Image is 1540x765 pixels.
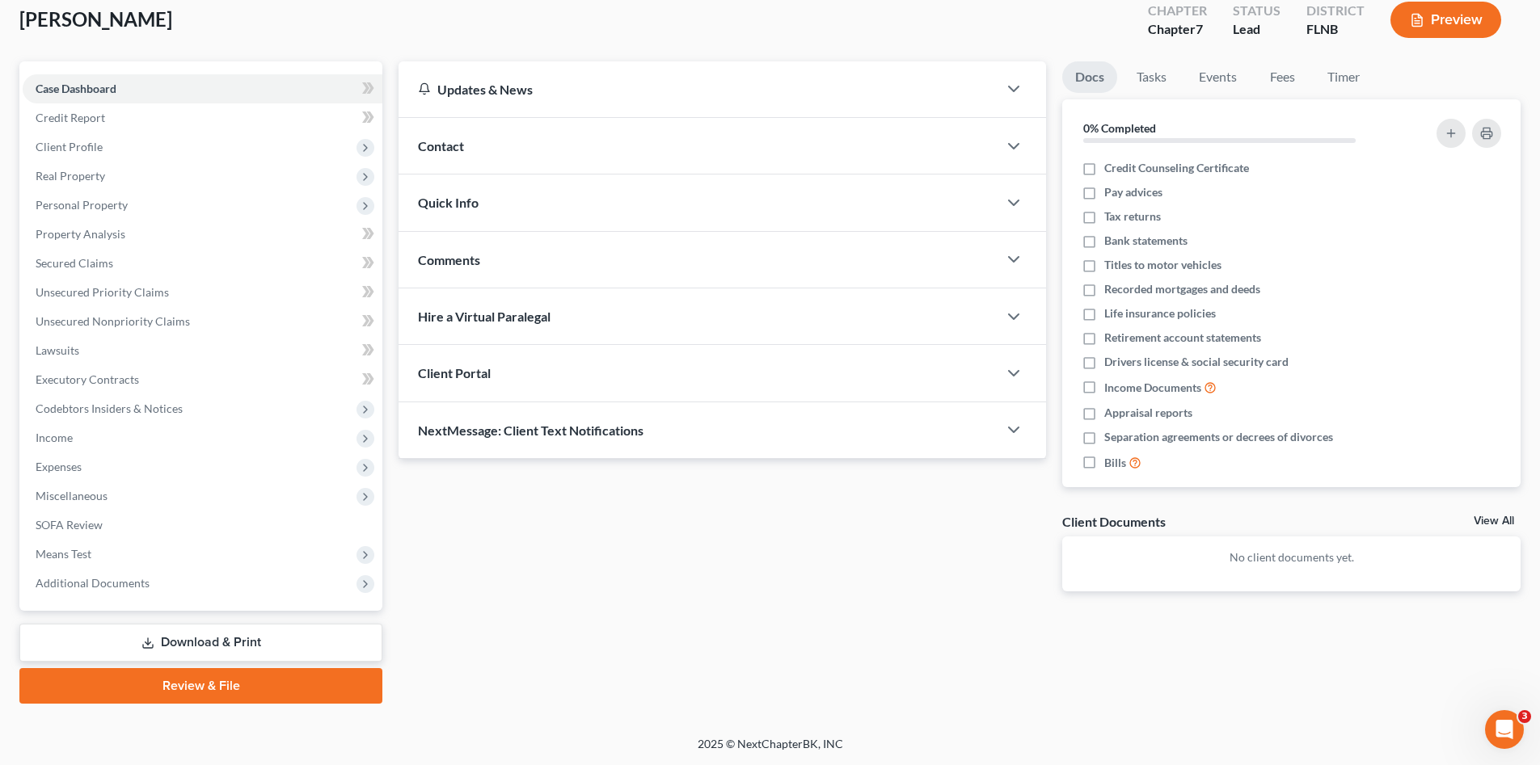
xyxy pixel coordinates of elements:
span: Drivers license & social security card [1104,354,1289,370]
span: Additional Documents [36,576,150,590]
span: 7 [1196,21,1203,36]
button: Preview [1390,2,1501,38]
span: [PERSON_NAME] [19,7,172,31]
span: Case Dashboard [36,82,116,95]
a: View All [1474,515,1514,527]
span: Hire a Virtual Paralegal [418,309,551,324]
span: Quick Info [418,195,479,210]
span: Lawsuits [36,343,79,357]
span: Income Documents [1104,380,1201,396]
a: Download & Print [19,624,382,662]
iframe: Intercom live chat [1485,710,1524,749]
span: SOFA Review [36,518,103,532]
strong: 0% Completed [1083,121,1156,135]
div: Lead [1233,20,1281,39]
a: Executory Contracts [23,365,382,394]
a: SOFA Review [23,511,382,540]
a: Fees [1256,61,1308,93]
p: No client documents yet. [1075,549,1508,565]
span: Personal Property [36,198,128,212]
span: Titles to motor vehicles [1104,257,1221,273]
span: Credit Report [36,111,105,124]
a: Timer [1314,61,1373,93]
div: Client Documents [1062,513,1166,530]
span: Secured Claims [36,256,113,270]
a: Case Dashboard [23,74,382,103]
div: 2025 © NextChapterBK, INC [310,736,1231,765]
span: Income [36,431,73,444]
div: FLNB [1306,20,1365,39]
span: Means Test [36,547,91,561]
div: District [1306,2,1365,20]
span: Client Profile [36,140,103,153]
span: Separation agreements or decrees of divorces [1104,429,1333,445]
span: Bank statements [1104,233,1188,249]
span: Property Analysis [36,227,125,241]
span: Appraisal reports [1104,405,1192,421]
span: Comments [418,252,480,267]
a: Events [1186,61,1250,93]
span: Executory Contracts [36,372,139,386]
span: Bills [1104,455,1126,471]
a: Secured Claims [23,249,382,278]
span: Unsecured Priority Claims [36,285,169,299]
span: Retirement account statements [1104,330,1261,346]
div: Chapter [1148,20,1207,39]
span: Contact [418,138,464,153]
span: Codebtors Insiders & Notices [36,401,183,415]
span: Tax returns [1104,208,1161,225]
a: Credit Report [23,103,382,132]
span: Real Property [36,169,105,183]
a: Docs [1062,61,1117,93]
a: Unsecured Priority Claims [23,278,382,307]
span: NextMessage: Client Text Notifications [418,422,643,438]
span: Miscellaneous [36,489,108,502]
span: Recorded mortgages and deeds [1104,281,1260,297]
a: Property Analysis [23,220,382,249]
span: Expenses [36,460,82,473]
a: Unsecured Nonpriority Claims [23,307,382,336]
span: 3 [1518,710,1531,723]
span: Client Portal [418,365,491,380]
span: Pay advices [1104,184,1162,200]
a: Tasks [1124,61,1179,93]
div: Chapter [1148,2,1207,20]
span: Unsecured Nonpriority Claims [36,314,190,328]
div: Status [1233,2,1281,20]
a: Lawsuits [23,336,382,365]
div: Updates & News [418,81,978,98]
span: Credit Counseling Certificate [1104,160,1249,176]
span: Life insurance policies [1104,305,1216,322]
a: Review & File [19,668,382,704]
